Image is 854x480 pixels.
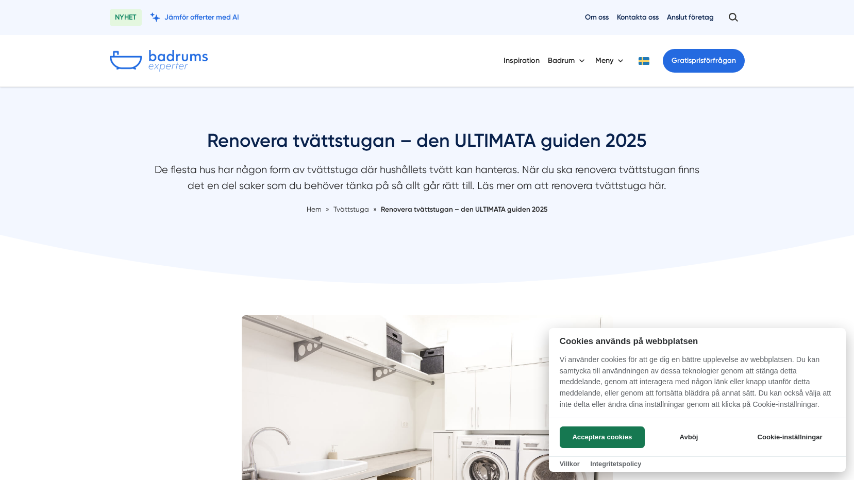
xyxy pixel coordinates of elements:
[590,460,641,468] a: Integritetspolicy
[745,426,835,448] button: Cookie-inställningar
[549,336,846,346] h2: Cookies används på webbplatsen
[560,460,580,468] a: Villkor
[549,354,846,417] p: Vi använder cookies för att ge dig en bättre upplevelse av webbplatsen. Du kan samtycka till anvä...
[560,426,645,448] button: Acceptera cookies
[648,426,730,448] button: Avböj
